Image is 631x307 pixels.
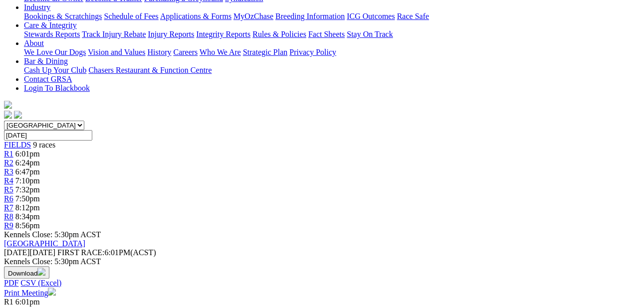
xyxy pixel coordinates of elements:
a: Vision and Values [88,48,145,56]
a: Who We Are [200,48,241,56]
a: Chasers Restaurant & Function Centre [88,66,211,74]
span: 6:47pm [15,167,40,176]
a: MyOzChase [233,12,273,20]
a: Cash Up Your Club [24,66,86,74]
span: 7:50pm [15,194,40,203]
a: R3 [4,167,13,176]
span: [DATE] [4,248,55,257]
img: printer.svg [48,288,56,296]
a: Bookings & Scratchings [24,12,102,20]
a: Rules & Policies [252,30,306,38]
a: We Love Our Dogs [24,48,86,56]
span: [DATE] [4,248,30,257]
a: Industry [24,3,50,11]
div: About [24,48,627,57]
div: Industry [24,12,627,21]
a: R4 [4,176,13,185]
a: Stay On Track [347,30,393,38]
a: Breeding Information [275,12,345,20]
span: Kennels Close: 5:30pm ACST [4,230,101,239]
img: twitter.svg [14,111,22,119]
a: History [147,48,171,56]
span: 6:01PM(ACST) [57,248,156,257]
a: Injury Reports [148,30,194,38]
a: R9 [4,221,13,230]
a: FIELDS [4,141,31,149]
a: Careers [173,48,198,56]
a: R5 [4,185,13,194]
a: ICG Outcomes [347,12,395,20]
div: Kennels Close: 5:30pm ACST [4,257,627,266]
a: About [24,39,44,47]
a: R2 [4,158,13,167]
span: 9 races [33,141,55,149]
input: Select date [4,130,92,141]
a: R7 [4,203,13,212]
span: 6:01pm [15,298,40,306]
div: Download [4,279,627,288]
a: Bar & Dining [24,57,68,65]
span: 8:34pm [15,212,40,221]
span: 6:24pm [15,158,40,167]
img: logo-grsa-white.png [4,101,12,109]
div: Care & Integrity [24,30,627,39]
a: Fact Sheets [308,30,345,38]
span: 7:10pm [15,176,40,185]
span: R1 [4,298,13,306]
a: PDF [4,279,18,287]
img: download.svg [37,268,45,276]
a: CSV (Excel) [20,279,61,287]
a: Privacy Policy [289,48,336,56]
span: 8:12pm [15,203,40,212]
span: FIRST RACE: [57,248,104,257]
a: R1 [4,150,13,158]
span: 8:56pm [15,221,40,230]
img: facebook.svg [4,111,12,119]
a: [GEOGRAPHIC_DATA] [4,239,85,248]
a: Contact GRSA [24,75,72,83]
a: Integrity Reports [196,30,250,38]
a: Login To Blackbook [24,84,90,92]
div: Bar & Dining [24,66,627,75]
a: R6 [4,194,13,203]
a: Schedule of Fees [104,12,158,20]
a: Care & Integrity [24,21,77,29]
a: Race Safe [397,12,428,20]
button: Download [4,266,49,279]
a: Applications & Forms [160,12,231,20]
a: Strategic Plan [243,48,287,56]
a: Stewards Reports [24,30,80,38]
span: 7:32pm [15,185,40,194]
a: R8 [4,212,13,221]
span: 6:01pm [15,150,40,158]
a: Track Injury Rebate [82,30,146,38]
a: Print Meeting [4,289,56,297]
